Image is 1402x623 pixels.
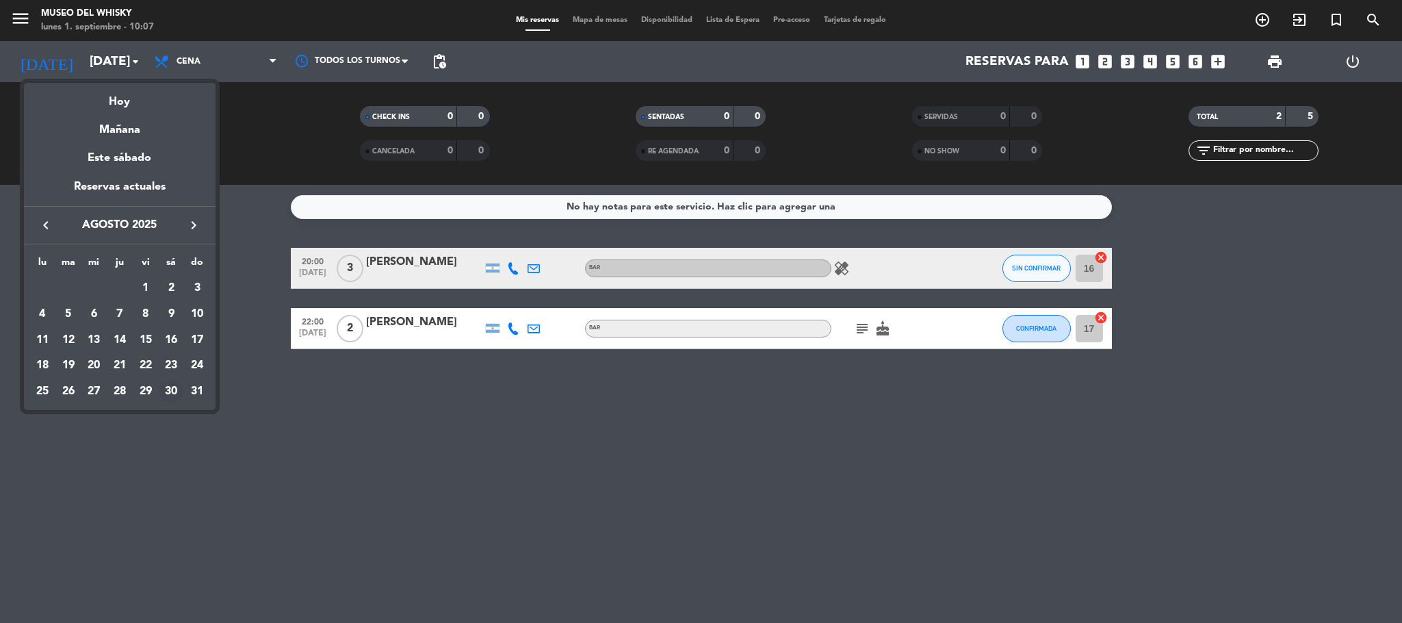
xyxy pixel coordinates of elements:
div: 3 [185,277,209,300]
div: 20 [82,355,105,378]
td: 9 de agosto de 2025 [159,301,185,327]
button: keyboard_arrow_right [181,216,206,234]
div: Reservas actuales [24,178,216,206]
td: 1 de agosto de 2025 [133,276,159,302]
th: sábado [159,255,185,276]
div: 12 [57,329,80,352]
span: agosto 2025 [58,216,181,234]
td: 3 de agosto de 2025 [184,276,210,302]
td: 18 de agosto de 2025 [29,353,55,379]
i: keyboard_arrow_left [38,217,54,233]
i: keyboard_arrow_right [185,217,202,233]
td: 24 de agosto de 2025 [184,353,210,379]
td: 11 de agosto de 2025 [29,327,55,353]
td: AGO. [29,276,133,302]
th: viernes [133,255,159,276]
div: 18 [31,355,54,378]
div: 17 [185,329,209,352]
div: 28 [108,380,131,403]
td: 5 de agosto de 2025 [55,301,81,327]
th: miércoles [81,255,107,276]
td: 30 de agosto de 2025 [159,379,185,405]
div: Mañana [24,111,216,139]
div: Hoy [24,83,216,111]
div: 21 [108,355,131,378]
div: 10 [185,303,209,326]
td: 26 de agosto de 2025 [55,379,81,405]
td: 4 de agosto de 2025 [29,301,55,327]
div: 15 [134,329,157,352]
td: 7 de agosto de 2025 [107,301,133,327]
th: martes [55,255,81,276]
div: 26 [57,380,80,403]
td: 22 de agosto de 2025 [133,353,159,379]
div: 9 [159,303,183,326]
td: 8 de agosto de 2025 [133,301,159,327]
div: 30 [159,380,183,403]
td: 15 de agosto de 2025 [133,327,159,353]
div: 22 [134,355,157,378]
div: 25 [31,380,54,403]
button: keyboard_arrow_left [34,216,58,234]
div: 4 [31,303,54,326]
div: Este sábado [24,139,216,177]
td: 12 de agosto de 2025 [55,327,81,353]
div: 6 [82,303,105,326]
td: 23 de agosto de 2025 [159,353,185,379]
div: 19 [57,355,80,378]
td: 31 de agosto de 2025 [184,379,210,405]
div: 13 [82,329,105,352]
div: 1 [134,277,157,300]
td: 28 de agosto de 2025 [107,379,133,405]
div: 7 [108,303,131,326]
th: jueves [107,255,133,276]
div: 8 [134,303,157,326]
td: 21 de agosto de 2025 [107,353,133,379]
td: 2 de agosto de 2025 [159,276,185,302]
div: 23 [159,355,183,378]
div: 29 [134,380,157,403]
th: lunes [29,255,55,276]
div: 16 [159,329,183,352]
div: 27 [82,380,105,403]
td: 16 de agosto de 2025 [159,327,185,353]
td: 6 de agosto de 2025 [81,301,107,327]
div: 31 [185,380,209,403]
td: 17 de agosto de 2025 [184,327,210,353]
div: 24 [185,355,209,378]
th: domingo [184,255,210,276]
td: 10 de agosto de 2025 [184,301,210,327]
td: 25 de agosto de 2025 [29,379,55,405]
td: 13 de agosto de 2025 [81,327,107,353]
div: 5 [57,303,80,326]
td: 14 de agosto de 2025 [107,327,133,353]
td: 19 de agosto de 2025 [55,353,81,379]
div: 11 [31,329,54,352]
div: 2 [159,277,183,300]
td: 29 de agosto de 2025 [133,379,159,405]
td: 27 de agosto de 2025 [81,379,107,405]
td: 20 de agosto de 2025 [81,353,107,379]
div: 14 [108,329,131,352]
